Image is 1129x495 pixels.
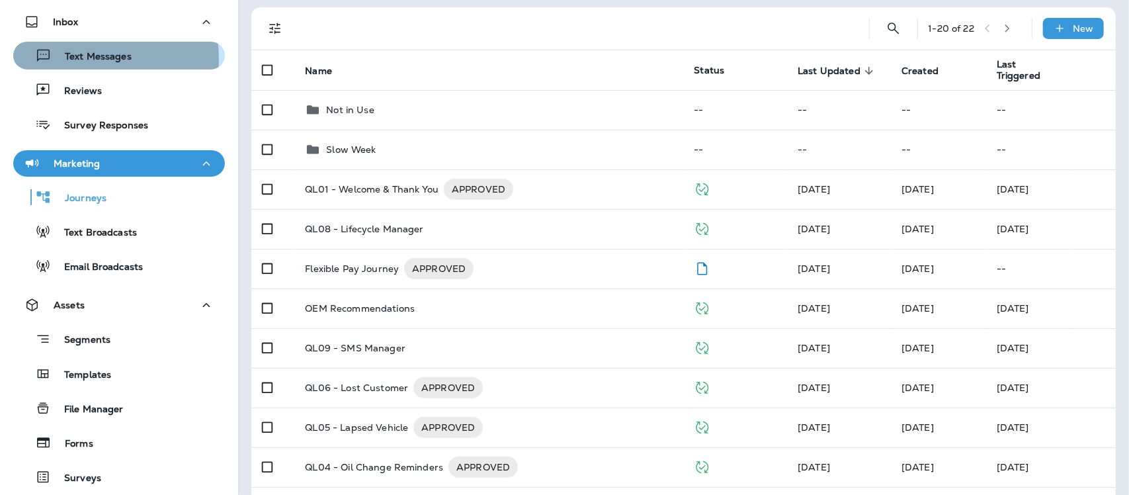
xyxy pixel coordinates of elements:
button: Surveys [13,463,225,491]
span: APPROVED [404,262,474,275]
p: Slow Week [326,144,376,155]
button: Marketing [13,150,225,177]
span: APPROVED [448,461,518,474]
span: J-P Scoville [901,422,934,433]
span: Last Triggered [997,59,1050,81]
td: [DATE] [986,209,1116,249]
div: 1 - 20 of 22 [929,23,974,34]
span: Diego Arriola [798,263,830,275]
p: File Manager [51,404,124,416]
button: Text Messages [13,42,225,69]
p: OEM Recommendations [305,303,415,314]
span: Developer Integrations [798,183,830,195]
span: Published [694,381,710,392]
td: -- [891,130,986,169]
p: Templates [51,369,111,382]
span: Published [694,341,710,353]
span: Published [694,301,710,313]
div: APPROVED [448,457,518,478]
p: QL01 - Welcome & Thank You [305,179,439,200]
span: Last Updated [798,66,860,77]
p: Assets [54,300,85,310]
p: Flexible Pay Journey [305,258,399,279]
div: APPROVED [413,417,483,438]
td: -- [986,130,1116,169]
button: Inbox [13,9,225,35]
button: Reviews [13,76,225,104]
span: J-P Scoville [798,302,830,314]
span: J-P Scoville [901,183,934,195]
td: [DATE] [986,368,1116,408]
button: Assets [13,292,225,318]
td: -- [891,90,986,130]
span: J-P Scoville [798,382,830,394]
button: Survey Responses [13,111,225,138]
p: Not in Use [326,105,374,115]
div: APPROVED [413,377,483,398]
span: Published [694,420,710,432]
p: Email Broadcasts [51,261,143,274]
button: Text Broadcasts [13,218,225,246]
button: Filters [262,15,288,42]
p: New [1073,23,1094,34]
span: Published [694,222,710,234]
p: Inbox [53,17,78,27]
p: Survey Responses [51,120,148,132]
button: File Manager [13,394,225,422]
p: QL04 - Oil Change Reminders [305,457,443,478]
td: -- [787,130,891,169]
span: J-P Scoville [798,422,830,433]
td: [DATE] [986,328,1116,368]
button: Search Journeys [880,15,907,42]
span: J-P Scoville [798,461,830,473]
button: Journeys [13,183,225,211]
p: Journeys [52,193,106,205]
span: Published [694,460,710,472]
span: Last Triggered [997,59,1067,81]
td: [DATE] [986,447,1116,487]
span: J-P Scoville [901,263,934,275]
td: [DATE] [986,169,1116,209]
button: Templates [13,360,225,388]
p: Forms [52,438,93,451]
span: Developer Integrations [798,223,830,235]
span: Last Updated [798,65,878,77]
div: APPROVED [444,179,513,200]
td: -- [986,90,1116,130]
p: Segments [51,334,110,347]
span: J-P Scoville [901,382,934,394]
span: Name [305,66,332,77]
span: J-P Scoville [901,461,934,473]
p: QL09 - SMS Manager [305,343,405,353]
span: APPROVED [444,183,513,196]
p: QL08 - Lifecycle Manager [305,224,423,234]
td: [DATE] [986,289,1116,328]
p: Marketing [54,158,100,169]
span: Created [901,65,956,77]
button: Forms [13,429,225,457]
span: J-P Scoville [901,302,934,314]
span: Status [694,64,724,76]
span: Frank Carreno [901,223,934,235]
p: Surveys [51,472,101,485]
div: APPROVED [404,258,474,279]
p: Text Broadcasts [51,227,137,240]
span: Name [305,65,349,77]
span: Created [901,66,939,77]
td: -- [787,90,891,130]
p: Reviews [51,85,102,98]
p: Text Messages [52,51,132,64]
p: -- [997,263,1105,274]
span: APPROVED [413,421,483,434]
span: Frank Carreno [901,342,934,354]
span: Frank Carreno [798,342,830,354]
p: QL05 - Lapsed Vehicle [305,417,408,438]
span: Draft [694,261,710,273]
td: [DATE] [986,408,1116,447]
button: Segments [13,325,225,353]
td: -- [683,90,787,130]
button: Email Broadcasts [13,252,225,280]
td: -- [683,130,787,169]
span: Published [694,182,710,194]
p: QL06 - Lost Customer [305,377,408,398]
